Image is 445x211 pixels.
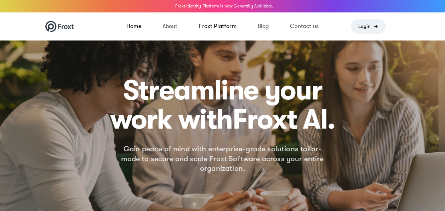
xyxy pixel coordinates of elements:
h1: Streamline your work with [95,76,350,135]
h5: Gain peace of mind with enterprise-grade solutions tailor-made to secure and scale Froxt Software... [95,144,350,173]
a: About [152,12,188,40]
a: Login [351,19,386,34]
a: Contact us [279,12,329,40]
a: Home [116,12,152,40]
span: Froxt AI. [233,105,335,135]
img: Froxt Application [45,21,74,32]
span: Login [358,23,371,30]
p: Froxt Identity Platform is now Generally Available. [175,2,273,10]
a: Froxt Application Froxt Application Froxt Application Froxt Application Froxt Application [45,21,74,32]
a: Blog [247,12,280,40]
a: Froxt Platform [188,12,247,40]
